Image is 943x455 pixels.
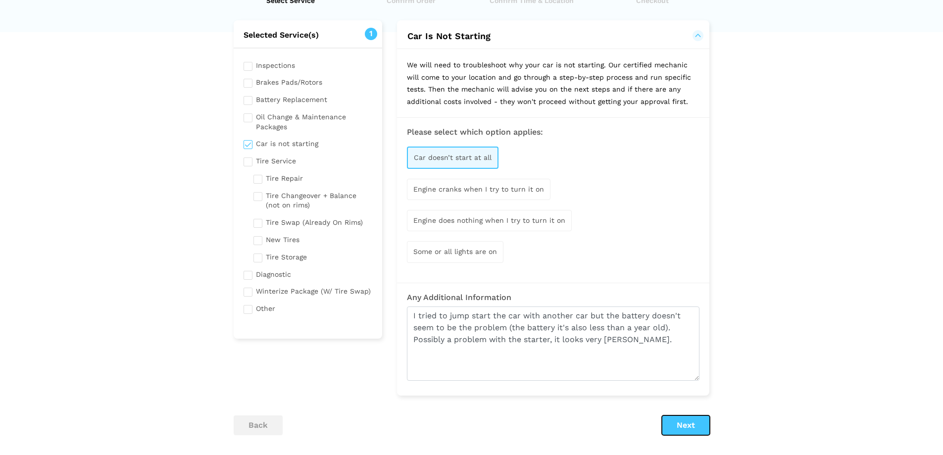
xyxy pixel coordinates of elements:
span: 1 [365,28,377,40]
button: back [234,415,283,435]
button: Next [662,415,710,435]
h2: Selected Service(s) [234,30,383,40]
span: Engine cranks when I try to turn it on [413,185,544,193]
h3: Please select which option applies: [407,128,699,137]
button: Car Is Not Starting [407,30,699,42]
span: Engine does nothing when I try to turn it on [413,216,565,224]
span: Some or all lights are on [413,248,497,255]
h3: Any Additional Information [407,293,699,302]
p: We will need to troubleshoot why your car is not starting. Our certified mechanic will come to yo... [397,49,709,117]
span: Car doesn’t start at all [414,153,492,161]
